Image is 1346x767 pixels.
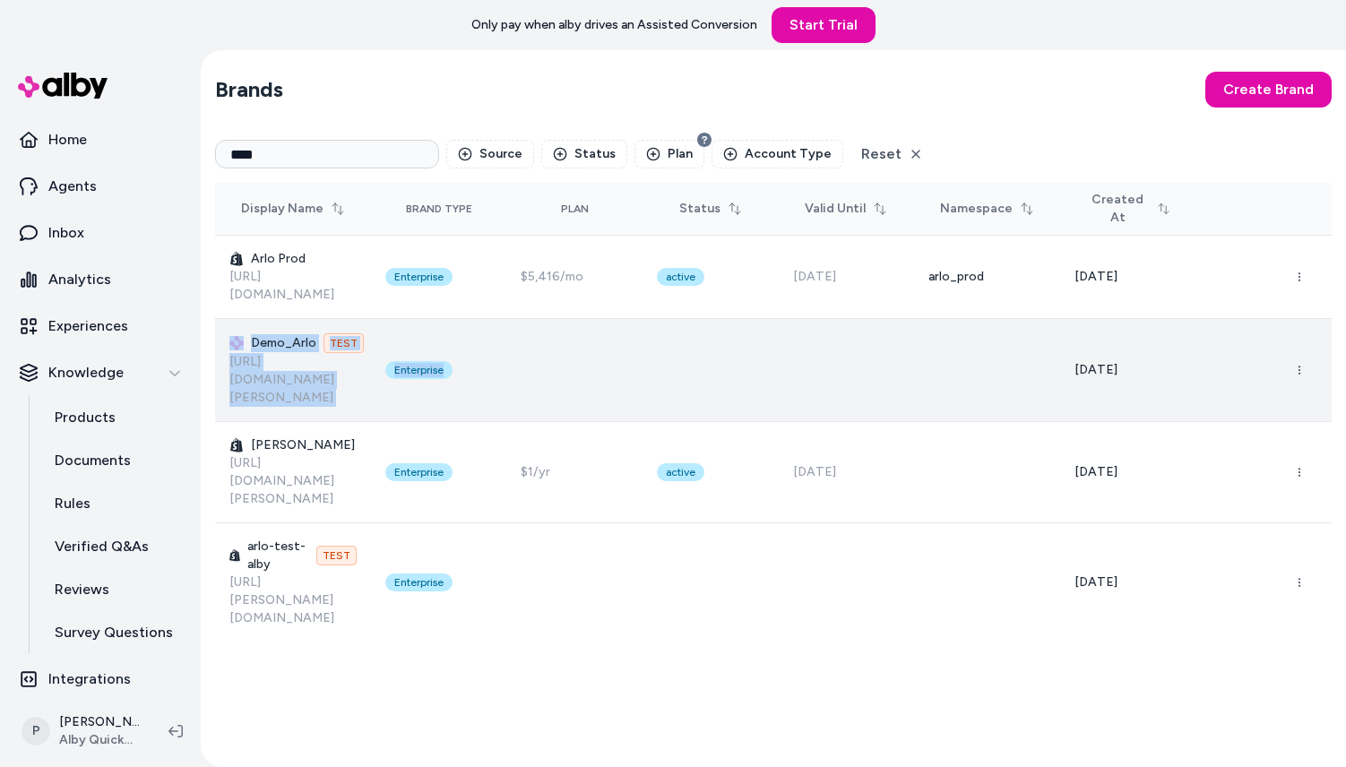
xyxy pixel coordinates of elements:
p: Reviews [55,579,109,600]
div: Enterprise [385,463,453,481]
p: Integrations [48,668,131,690]
button: P[PERSON_NAME]Alby QuickStart Store [11,702,154,760]
p: Verified Q&As [55,536,149,557]
p: Analytics [48,269,111,290]
div: Enterprise [385,573,453,591]
span: TEST [324,333,364,353]
p: Only pay when alby drives an Assisted Conversion [471,16,757,34]
a: Home [7,118,194,161]
div: Enterprise [385,361,453,379]
a: [URL][DOMAIN_NAME][PERSON_NAME] [229,354,334,405]
h3: [PERSON_NAME] [229,436,357,454]
a: Rules [37,482,194,525]
div: [DATE] [793,463,901,481]
p: Agents [48,176,97,197]
p: Experiences [48,315,128,337]
a: Agents [7,165,194,208]
button: Valid Until [794,193,898,225]
a: [URL][PERSON_NAME][DOMAIN_NAME] [229,574,334,625]
a: Verified Q&As [37,525,194,568]
p: Survey Questions [55,622,173,643]
span: [DATE] [1074,362,1117,377]
a: Experiences [7,305,194,348]
div: Plan [521,202,628,216]
a: Integrations [7,658,194,701]
button: Namespace [929,193,1045,225]
span: [DATE] [1074,574,1117,590]
a: Products [37,396,194,439]
div: active [657,268,704,286]
button: Account Type [712,140,843,168]
button: Create Brand [1205,72,1332,108]
button: Reset [850,140,934,168]
button: Plan [634,140,704,168]
p: Knowledge [48,362,124,383]
a: Analytics [7,258,194,301]
a: [URL][DOMAIN_NAME][PERSON_NAME] [229,455,334,506]
h3: arlo-test-alby [229,538,357,573]
span: [DATE] [1074,464,1117,479]
p: Home [48,129,87,151]
h3: Demo_Arlo [229,333,357,353]
div: Brand Type [406,202,472,216]
a: Reviews [37,568,194,611]
p: Products [55,407,116,428]
button: Status [669,193,753,225]
p: Rules [55,493,91,514]
td: arlo_prod [914,236,1060,319]
div: $1/yr [521,463,628,481]
button: Knowledge [7,351,194,394]
span: Alby QuickStart Store [59,731,140,749]
a: [URL][DOMAIN_NAME] [229,269,334,302]
div: [DATE] [793,268,901,286]
p: Inbox [48,222,84,244]
span: TEST [316,546,357,565]
img: alby Logo [18,73,108,99]
button: Display Name [230,193,356,225]
div: Enterprise [385,268,453,286]
p: [PERSON_NAME] [59,713,140,731]
a: Survey Questions [37,611,194,654]
span: P [22,717,50,745]
a: Documents [37,439,194,482]
button: Source [446,140,534,168]
h3: Arlo Prod [229,250,357,268]
img: alby Logo [229,336,244,350]
button: Status [541,140,627,168]
div: active [657,463,704,481]
div: $5,416/mo [521,268,628,286]
button: Created At [1074,184,1182,234]
span: [DATE] [1074,269,1117,284]
a: Start Trial [772,7,876,43]
h2: Brands [215,75,283,104]
a: Inbox [7,211,194,254]
p: Documents [55,450,131,471]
